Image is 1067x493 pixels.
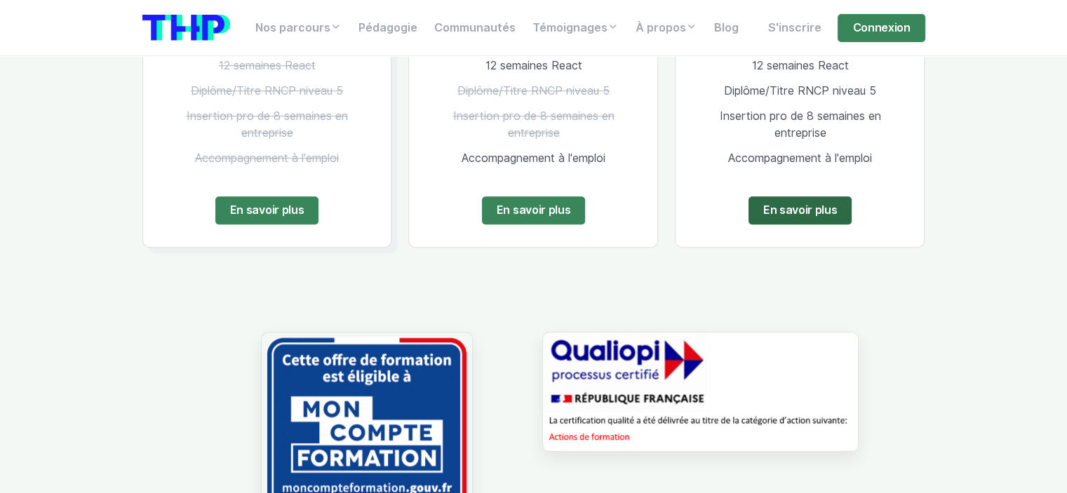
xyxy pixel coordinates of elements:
[749,196,852,224] a: En savoir plus
[724,84,876,97] span: Diplôme/Titre RNCP niveau 5
[426,14,524,42] a: Communautés
[759,14,829,42] a: S'inscrire
[457,84,610,97] span: Diplôme/Titre RNCP niveau 5
[215,196,319,224] a: En savoir plus
[218,59,315,72] span: 12 semaines React
[452,109,614,140] span: Insertion pro de 8 semaines en entreprise
[462,151,605,165] span: Accompagnement à l'emploi
[706,14,747,42] a: Blog
[195,151,339,165] span: Accompagnement à l'emploi
[247,14,350,42] a: Nos parcours
[728,151,872,165] span: Accompagnement à l'emploi
[482,196,586,224] a: En savoir plus
[142,15,230,41] img: logo
[524,14,627,42] a: Témoignages
[627,14,706,42] a: À propos
[350,14,426,42] a: Pédagogie
[719,109,880,140] span: Insertion pro de 8 semaines en entreprise
[751,59,848,72] span: 12 semaines React
[186,109,347,140] span: Insertion pro de 8 semaines en entreprise
[485,59,582,72] span: 12 semaines React
[838,14,925,42] a: Connexion
[542,332,859,451] img: Certification Qualiopi
[191,84,343,97] span: Diplôme/Titre RNCP niveau 5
